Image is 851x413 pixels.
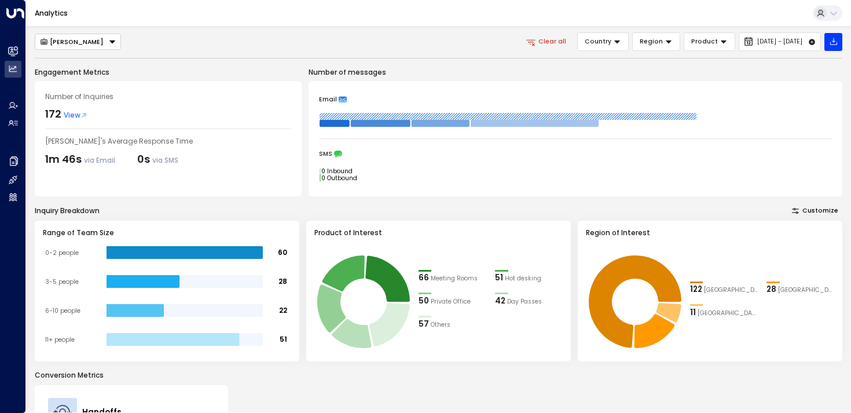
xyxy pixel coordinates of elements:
[419,295,487,307] div: 50Private Office
[152,155,178,165] span: via SMS
[137,151,178,167] div: 0s
[419,272,429,284] div: 66
[684,32,735,51] button: Product
[40,38,104,46] div: [PERSON_NAME]
[45,335,75,344] tspan: 11+ people
[314,228,563,238] h3: Product of Interest
[586,228,835,238] h3: Region of Interest
[35,34,121,50] div: Button group with a nested menu
[788,205,843,217] button: Customize
[45,248,79,257] tspan: 0-2 people
[495,272,563,284] div: 51Hot desking
[45,151,115,167] div: 1m 46s
[690,284,758,295] div: 122London
[419,319,429,330] div: 57
[45,136,291,147] div: [PERSON_NAME]'s Average Response Time
[45,92,291,102] div: Number of Inquiries
[84,155,115,165] span: via Email
[279,306,287,316] tspan: 22
[640,36,663,47] span: Region
[431,320,450,330] span: Others
[45,277,79,286] tspan: 3-5 people
[419,295,429,307] div: 50
[278,248,287,258] tspan: 60
[35,67,302,78] p: Engagement Metrics
[739,32,821,51] button: [DATE] - [DATE]
[43,228,292,238] h3: Range of Team Size
[505,274,541,283] span: Hot desking
[35,206,100,216] div: Inquiry Breakdown
[45,306,80,315] tspan: 6-10 people
[64,110,87,120] span: View
[757,38,802,45] span: [DATE] - [DATE]
[35,34,121,50] button: [PERSON_NAME]
[766,284,776,295] div: 28
[577,32,629,51] button: Country
[45,106,61,122] div: 172
[632,32,680,51] button: Region
[495,295,505,307] div: 42
[321,173,357,182] tspan: 0 Outbound
[507,297,542,306] span: Day Passes
[35,370,842,381] p: Conversion Metrics
[35,8,68,18] a: Analytics
[419,319,487,330] div: 57Others
[431,274,478,283] span: Meeting Rooms
[691,36,718,47] span: Product
[690,307,696,319] div: 11
[778,286,835,295] span: Dublin
[319,150,832,158] div: SMS
[278,277,287,287] tspan: 28
[419,272,487,284] div: 66Meeting Rooms
[495,295,563,307] div: 42Day Passes
[766,284,835,295] div: 28Dublin
[585,36,611,47] span: Country
[520,33,574,50] button: Clear all
[690,284,702,295] div: 122
[690,307,758,319] div: 11Manchester
[704,286,758,295] span: London
[431,297,471,306] span: Private Office
[698,309,758,318] span: Manchester
[280,335,287,345] tspan: 51
[495,272,503,284] div: 51
[321,166,353,175] tspan: 0 Inbound
[319,96,337,104] span: Email
[309,67,842,78] p: Number of messages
